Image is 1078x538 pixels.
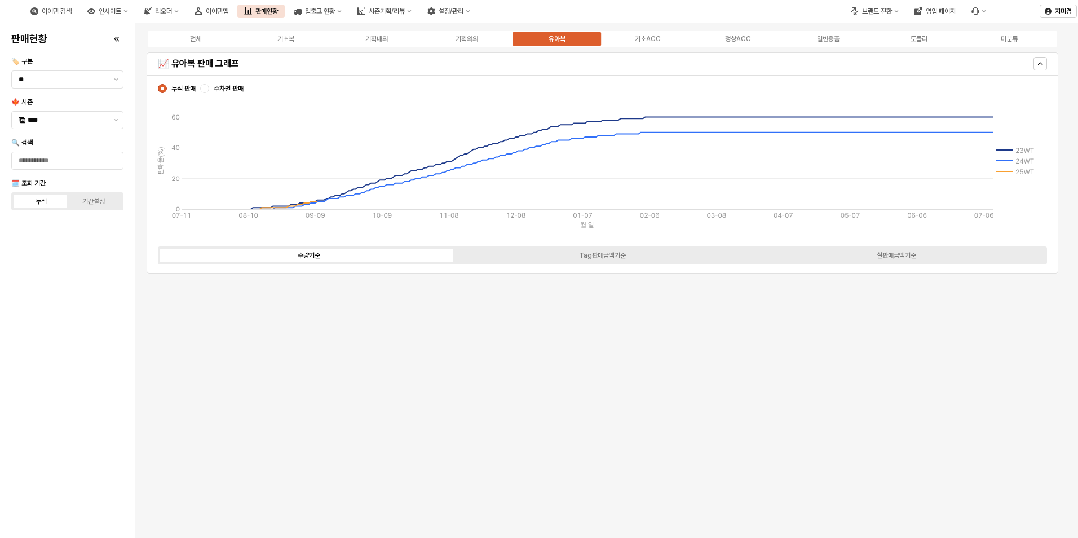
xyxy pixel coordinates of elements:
button: 제안 사항 표시 [109,71,123,88]
div: 아이템맵 [206,7,228,15]
div: 유아복 [549,35,565,43]
button: 아이템맵 [188,5,235,18]
label: 기획내의 [332,34,422,44]
label: 수량기준 [162,250,456,261]
button: 아이템 검색 [24,5,78,18]
div: 설정/관리 [439,7,463,15]
div: 정상ACC [725,35,751,43]
h4: 판매현황 [11,33,47,45]
div: 미분류 [1001,35,1018,43]
span: 누적 판매 [171,84,196,93]
div: 기초복 [277,35,294,43]
div: 브랜드 전환 [862,7,892,15]
button: 판매현황 [237,5,285,18]
div: 토들러 [911,35,927,43]
label: 일반용품 [783,34,873,44]
label: 유아복 [512,34,602,44]
div: 기초ACC [635,35,661,43]
div: 기간설정 [82,197,105,205]
label: 실판매금액기준 [749,250,1043,261]
label: 기획외의 [422,34,512,44]
label: 정상ACC [693,34,783,44]
div: 영업 페이지 [926,7,956,15]
div: 입출고 현황 [305,7,335,15]
div: 기획외의 [456,35,478,43]
div: 메뉴 항목 6 [965,5,993,18]
span: 🍁 시즌 [11,98,33,106]
div: 전체 [190,35,201,43]
div: 일반용품 [817,35,840,43]
label: 누적 [15,196,68,206]
label: Tag판매금액기준 [456,250,749,261]
button: 설정/관리 [421,5,477,18]
div: 인사이트 [99,7,121,15]
button: 입출고 현황 [287,5,348,18]
label: 미분류 [964,34,1054,44]
div: 수량기준 [298,252,320,259]
div: 판매현황 [255,7,278,15]
label: 토들러 [873,34,964,44]
button: 숨기다 [1033,57,1047,70]
span: 🔍 검색 [11,139,33,147]
div: Tag판매금액기준 [579,252,626,259]
div: 아이템 검색 [42,7,72,15]
div: 리오더 [155,7,172,15]
p: 지미경 [1055,7,1072,16]
button: 브랜드 전환 [844,5,905,18]
button: 영업 페이지 [908,5,962,18]
label: 전체 [151,34,241,44]
div: 누적 [36,197,47,205]
label: 기초ACC [602,34,692,44]
button: 제안 사항 표시 [109,112,123,129]
label: 기간설정 [68,196,120,206]
label: 기초복 [241,34,331,44]
button: 시즌기획/리뷰 [351,5,418,18]
span: 🗓️ 조회 기간 [11,179,46,187]
h5: 📈 유아복 판매 그래프 [158,58,823,69]
button: 리오더 [137,5,185,18]
span: 주차별 판매 [214,84,244,93]
main: 앱 프레임 [135,23,1078,538]
button: 지미경 [1040,5,1077,18]
div: 기획내의 [365,35,388,43]
div: 시즌기획/리뷰 [369,7,405,15]
button: 인사이트 [81,5,135,18]
span: 🏷️ 구분 [11,58,33,65]
div: 실판매금액기준 [877,252,916,259]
